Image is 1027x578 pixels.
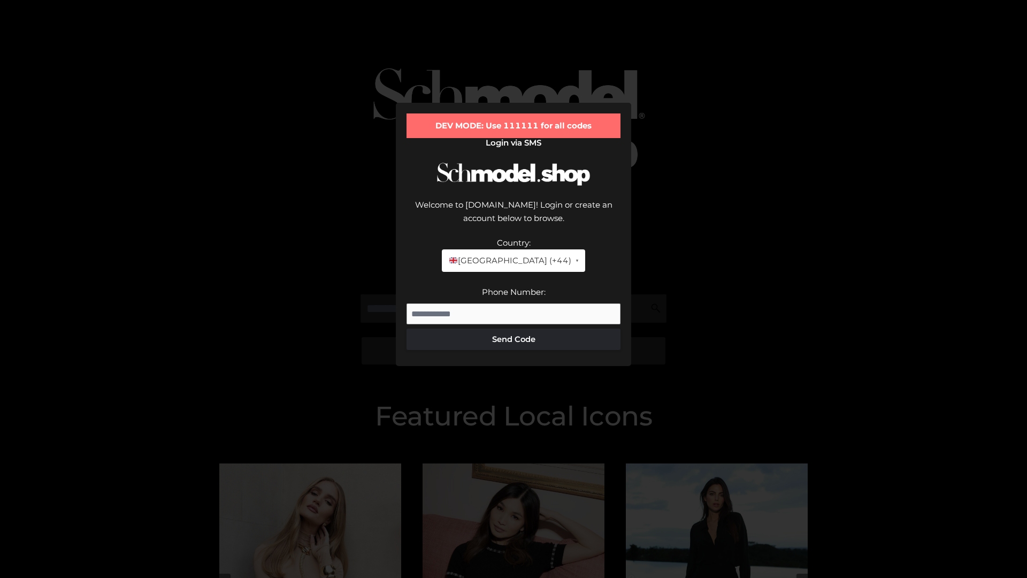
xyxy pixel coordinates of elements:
label: Country: [497,238,531,248]
label: Phone Number: [482,287,546,297]
h2: Login via SMS [407,138,620,148]
img: Schmodel Logo [433,153,594,195]
button: Send Code [407,329,620,350]
span: [GEOGRAPHIC_DATA] (+44) [448,254,571,268]
img: 🇬🇧 [449,256,457,264]
div: Welcome to [DOMAIN_NAME]! Login or create an account below to browse. [407,198,620,236]
div: DEV MODE: Use 111111 for all codes [407,113,620,138]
